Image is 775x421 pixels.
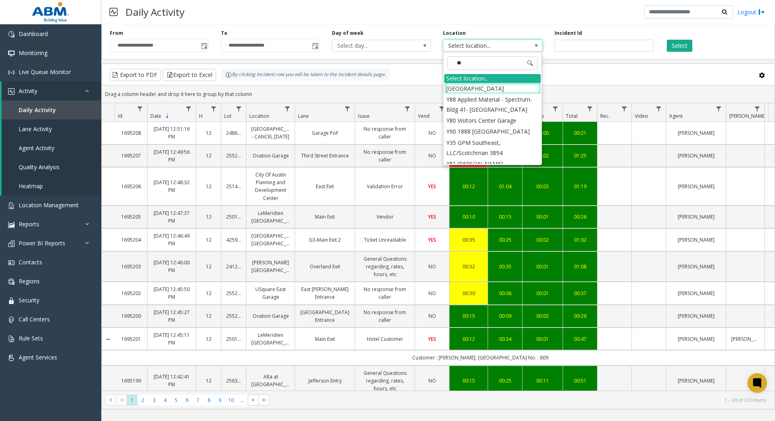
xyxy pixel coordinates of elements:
[137,395,148,406] span: Page 2
[493,236,517,244] a: 00:25
[8,279,15,285] img: 'icon'
[493,312,517,320] a: 00:09
[203,395,214,406] span: Page 8
[152,125,191,140] a: [DATE] 12:51:16 PM
[568,213,592,221] a: 00:26
[360,148,410,164] a: No response from caller
[19,220,39,228] span: Reports
[671,152,721,159] a: [PERSON_NAME]
[454,183,483,190] div: 00:12
[360,213,410,221] a: Vendor
[428,263,436,270] span: NO
[444,83,541,94] li: [GEOGRAPHIC_DATA]
[584,103,595,114] a: Total Filter Menu
[428,183,436,190] span: YES
[8,69,15,76] img: 'icon'
[8,355,15,361] img: 'icon'
[671,335,721,343] a: [PERSON_NAME]
[454,236,483,244] a: 00:35
[118,113,122,119] span: Id
[8,88,15,95] img: 'icon'
[420,183,444,190] a: YES
[102,103,775,391] div: Data table
[208,103,219,114] a: H Filter Menu
[251,125,290,140] a: [GEOGRAPHIC_DATA] - CANCEL [DATE]
[122,2,188,22] h3: Daily Activity
[226,335,241,343] a: 25010007
[183,103,194,114] a: Date Filter Menu
[444,94,541,115] li: Y88 Applied Material - Spectrum- Bldg 41- [GEOGRAPHIC_DATA]
[8,50,15,57] img: 'icon'
[527,263,558,270] a: 00:01
[164,113,171,119] span: Sortable
[300,213,350,221] a: Main Exit
[152,331,191,347] a: [DATE] 12:45:11 PM
[527,377,558,385] a: 00:11
[201,183,216,190] a: 12
[420,289,444,297] a: NO
[19,144,54,152] span: Agent Activity
[8,259,15,266] img: 'icon'
[19,277,40,285] span: Regions
[224,113,231,119] span: Lot
[420,152,444,159] a: NO
[493,377,517,385] div: 00:25
[2,100,101,119] a: Daily Activity
[226,129,241,137] a: 24868182
[19,239,65,247] span: Power BI Reports
[568,377,592,385] div: 00:51
[437,103,447,114] a: Vend Filter Menu
[120,152,142,159] a: 1695207
[402,103,413,114] a: Issue Filter Menu
[713,103,724,114] a: Agent Filter Menu
[568,335,592,343] a: 00:47
[300,236,350,244] a: G3-Main Exit 2
[729,113,766,119] span: [PERSON_NAME]
[428,130,436,136] span: NO
[568,236,592,244] a: 01:02
[19,315,50,323] span: Call Centers
[251,232,290,247] a: [GEOGRAPHIC_DATA] [GEOGRAPHIC_DATA]
[527,213,558,221] a: 00:01
[300,285,350,301] a: East [PERSON_NAME] Entrance
[454,263,483,270] a: 00:32
[251,259,290,274] a: [PERSON_NAME][GEOGRAPHIC_DATA]
[428,377,436,384] span: NO
[274,397,766,404] kendo-pager-info: 1 - 30 of 310 items
[226,236,241,244] a: 425980
[527,335,558,343] div: 00:01
[454,289,483,297] div: 00:30
[109,2,118,22] img: pageIcon
[342,103,353,114] a: Lane Filter Menu
[135,103,146,114] a: Id Filter Menu
[152,373,191,388] a: [DATE] 12:42:41 PM
[360,308,410,324] a: No response from caller
[420,263,444,270] a: NO
[568,152,592,159] div: 01:25
[454,312,483,320] a: 00:15
[193,395,203,406] span: Page 7
[152,308,191,324] a: [DATE] 12:45:27 PM
[568,289,592,297] a: 00:37
[635,113,648,119] span: Video
[360,236,410,244] a: Ticket Unreadable
[527,183,558,190] a: 00:03
[758,8,765,16] img: logout
[149,395,160,406] span: Page 3
[19,296,39,304] span: Security
[19,106,56,114] span: Daily Activity
[454,335,483,343] a: 00:12
[19,353,57,361] span: Agent Services
[201,152,216,159] a: 12
[120,213,142,221] a: 1695205
[150,113,161,119] span: Date
[731,335,760,343] a: [PERSON_NAME]
[120,129,142,137] a: 1695208
[444,115,541,126] li: Y80 Visitors Center Garage
[8,298,15,304] img: 'icon'
[226,289,241,297] a: 25528752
